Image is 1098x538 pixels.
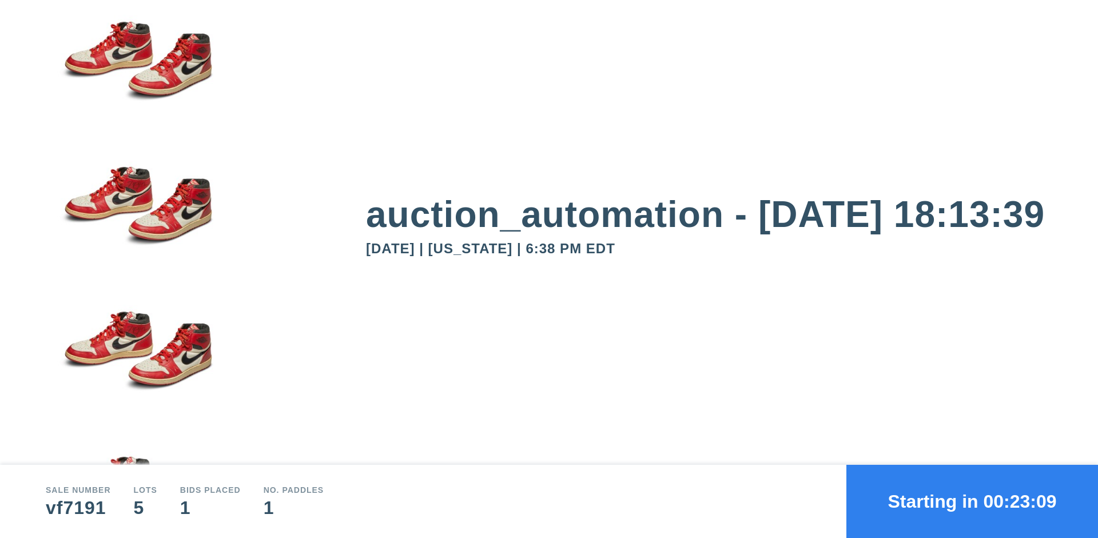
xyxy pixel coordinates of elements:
img: small [46,292,229,437]
div: [DATE] | [US_STATE] | 6:38 PM EDT [366,242,1052,256]
img: small [46,2,229,147]
div: 1 [264,499,324,517]
button: Starting in 00:23:09 [846,465,1098,538]
div: No. Paddles [264,486,324,494]
div: vf7191 [46,499,111,517]
img: small [46,147,229,292]
div: Bids Placed [180,486,241,494]
div: Sale number [46,486,111,494]
div: 1 [180,499,241,517]
div: auction_automation - [DATE] 18:13:39 [366,196,1052,233]
div: 5 [134,499,157,517]
div: Lots [134,486,157,494]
